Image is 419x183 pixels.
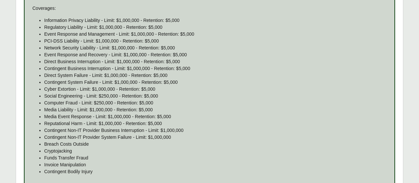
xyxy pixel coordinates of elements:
p: Breach Costs Outside [44,141,387,148]
p: Cyber Extortion - Limit: $1,000,000 - Retention: $5,000 [44,86,387,93]
p: Event Response and Management - Limit: $1,000,000 - Retention: $5,000 [44,31,387,38]
p: Regulatory Liability - Limit: $1,000,000 - Retention: $5,000 [44,24,387,31]
p: Media Event Response - Limit: $1,000,000 - Retention: $5,000 [44,113,387,120]
p: Event Response and Recovery - Limit: $1,000,000 - Retention: $5,000 [44,51,387,58]
p: Direct Business Interruption - Limit: $1,000,000 - Retention: $5,000 [44,58,387,65]
p: Social Engineering - Limit: $250,000 - Retention: $5,000 [44,93,387,100]
p: Cryptojacking [44,148,387,155]
p: Computer Fraud - Limit: $250,000 - Retention: $5,000 [44,100,387,106]
p: Coverages: [32,5,387,12]
p: Contingent Non-IT Provider System Failure - Limit: $1,000,000 [44,134,387,141]
p: Network Security Liability - Limit: $1,000,000 - Retention: $5,000 [44,45,387,51]
p: Contingent Bodily Injury [44,168,387,175]
p: Contingent Non-IT Provider Business Interruption - Limit: $1,000,000 [44,127,387,134]
p: Contingent System Failure - Limit: $1,000,000 - Retention: $5,000 [44,79,387,86]
p: Invoice Manipulation [44,161,387,168]
p: Contingent Business Interruption - Limit: $1,000,000 - Retention: $5,000 [44,65,387,72]
p: Direct System Failure - Limit: $1,000,000 - Retention: $5,000 [44,72,387,79]
p: Funds Transfer Fraud [44,155,387,161]
p: Media Liability - Limit: $1,000,000 - Retention: $5,000 [44,106,387,113]
p: Information Privacy Liability - Limit: $1,000,000 - Retention: $5,000 [44,17,387,24]
p: PCI-DSS Liability - Limit: $1,000,000 - Retention: $5,000 [44,38,387,45]
p: Reputational Harm - Limit: $1,000,000 - Retention: $5,000 [44,120,387,127]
